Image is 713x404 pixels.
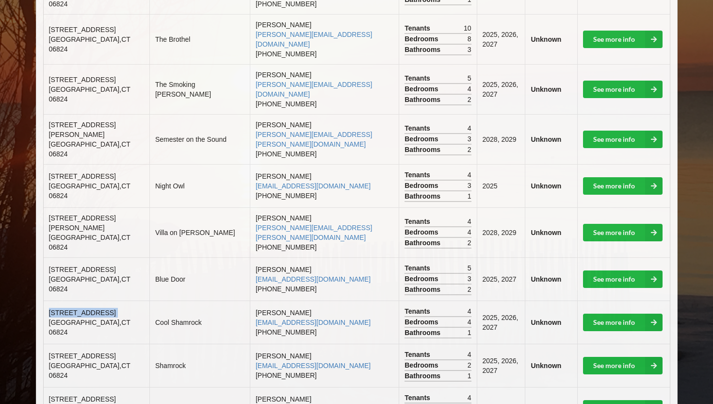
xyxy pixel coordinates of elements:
span: [STREET_ADDRESS] [49,76,116,84]
a: [EMAIL_ADDRESS][DOMAIN_NAME] [256,319,371,326]
span: Bedrooms [405,227,440,237]
span: [STREET_ADDRESS] [49,395,116,403]
td: Cool Shamrock [149,301,250,344]
span: Bathrooms [405,371,443,381]
td: [PERSON_NAME] [PHONE_NUMBER] [250,164,399,207]
td: Night Owl [149,164,250,207]
td: [PERSON_NAME] [PHONE_NUMBER] [250,207,399,257]
span: 2 [468,95,471,104]
td: 2025, 2027 [477,257,525,301]
span: Bathrooms [405,45,443,54]
span: Tenants [405,170,433,180]
span: Bedrooms [405,274,440,284]
span: [GEOGRAPHIC_DATA] , CT 06824 [49,140,130,158]
span: Bathrooms [405,191,443,201]
span: 3 [468,45,471,54]
span: [GEOGRAPHIC_DATA] , CT 06824 [49,85,130,103]
span: [STREET_ADDRESS][PERSON_NAME] [49,121,116,138]
span: Tenants [405,23,433,33]
span: 5 [468,263,471,273]
a: [EMAIL_ADDRESS][DOMAIN_NAME] [256,362,371,370]
span: 4 [468,227,471,237]
span: 3 [468,274,471,284]
b: Unknown [531,362,561,370]
a: See more info [583,131,663,148]
span: Bathrooms [405,328,443,337]
span: 4 [468,217,471,226]
span: Tenants [405,73,433,83]
a: See more info [583,224,663,241]
span: [STREET_ADDRESS] [49,309,116,317]
a: See more info [583,31,663,48]
span: [STREET_ADDRESS][PERSON_NAME] [49,214,116,232]
span: [STREET_ADDRESS] [49,26,116,34]
a: See more info [583,357,663,374]
b: Unknown [531,85,561,93]
span: [STREET_ADDRESS] [49,172,116,180]
span: 1 [468,191,471,201]
span: 2 [468,238,471,248]
span: [STREET_ADDRESS] [49,352,116,360]
b: Unknown [531,35,561,43]
span: [GEOGRAPHIC_DATA] , CT 06824 [49,362,130,379]
td: 2028, 2029 [477,207,525,257]
span: 2 [468,360,471,370]
span: [GEOGRAPHIC_DATA] , CT 06824 [49,182,130,200]
span: Bathrooms [405,145,443,154]
span: Bathrooms [405,285,443,294]
a: [PERSON_NAME][EMAIL_ADDRESS][PERSON_NAME][DOMAIN_NAME] [256,224,372,241]
span: 4 [468,84,471,94]
span: Bedrooms [405,134,440,144]
span: 10 [464,23,471,33]
span: Tenants [405,350,433,359]
td: [PERSON_NAME] [PHONE_NUMBER] [250,114,399,164]
a: [EMAIL_ADDRESS][DOMAIN_NAME] [256,182,371,190]
a: [PERSON_NAME][EMAIL_ADDRESS][DOMAIN_NAME] [256,81,372,98]
td: [PERSON_NAME] [PHONE_NUMBER] [250,64,399,114]
span: 1 [468,371,471,381]
span: Bathrooms [405,95,443,104]
span: [GEOGRAPHIC_DATA] , CT 06824 [49,275,130,293]
b: Unknown [531,135,561,143]
span: 4 [468,123,471,133]
span: 4 [468,170,471,180]
span: 4 [468,350,471,359]
span: Bedrooms [405,360,440,370]
span: Bathrooms [405,238,443,248]
a: [EMAIL_ADDRESS][DOMAIN_NAME] [256,275,371,283]
td: The Smoking [PERSON_NAME] [149,64,250,114]
span: Tenants [405,123,433,133]
td: 2025, 2026, 2027 [477,14,525,64]
a: See more info [583,177,663,195]
span: 4 [468,306,471,316]
td: 2028, 2029 [477,114,525,164]
a: See more info [583,270,663,288]
b: Unknown [531,229,561,236]
span: Tenants [405,306,433,316]
td: 2025, 2026, 2027 [477,344,525,387]
td: The Brothel [149,14,250,64]
td: 2025, 2026, 2027 [477,64,525,114]
span: 3 [468,134,471,144]
b: Unknown [531,319,561,326]
span: 2 [468,285,471,294]
span: 4 [468,317,471,327]
td: Shamrock [149,344,250,387]
span: [GEOGRAPHIC_DATA] , CT 06824 [49,35,130,53]
span: [GEOGRAPHIC_DATA] , CT 06824 [49,319,130,336]
span: Bedrooms [405,34,440,44]
td: 2025 [477,164,525,207]
td: Blue Door [149,257,250,301]
span: [STREET_ADDRESS] [49,266,116,273]
span: Bedrooms [405,84,440,94]
a: [PERSON_NAME][EMAIL_ADDRESS][PERSON_NAME][DOMAIN_NAME] [256,131,372,148]
td: [PERSON_NAME] [PHONE_NUMBER] [250,14,399,64]
span: 3 [468,181,471,190]
span: Tenants [405,263,433,273]
span: Tenants [405,393,433,403]
td: Villa on [PERSON_NAME] [149,207,250,257]
a: See more info [583,314,663,331]
td: 2025, 2026, 2027 [477,301,525,344]
span: Bedrooms [405,181,440,190]
b: Unknown [531,275,561,283]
